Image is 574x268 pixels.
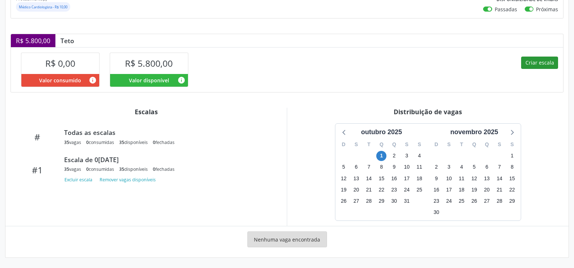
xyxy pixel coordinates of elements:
span: terça-feira, 4 de novembro de 2025 [457,162,467,172]
div: Nenhuma vaga encontrada [247,231,327,247]
span: Valor disponível [129,77,169,84]
span: quinta-feira, 9 de outubro de 2025 [389,162,399,172]
span: quarta-feira, 5 de novembro de 2025 [469,162,479,172]
span: 35 [119,166,124,172]
span: sábado, 11 de outubro de 2025 [414,162,424,172]
div: fechadas [153,166,175,172]
span: sexta-feira, 28 de novembro de 2025 [494,196,504,206]
span: segunda-feira, 3 de novembro de 2025 [444,162,454,172]
span: terça-feira, 18 de novembro de 2025 [457,185,467,195]
span: R$ 0,00 [45,57,75,69]
div: S [350,139,363,150]
span: R$ 5.800,00 [125,57,173,69]
span: domingo, 16 de novembro de 2025 [431,185,441,195]
span: 0 [86,166,89,172]
div: S [506,139,519,150]
span: 35 [64,166,69,172]
div: #1 [16,165,59,175]
span: quinta-feira, 13 de novembro de 2025 [482,173,492,184]
span: quinta-feira, 20 de novembro de 2025 [482,185,492,195]
div: S [443,139,455,150]
div: Todas as escalas [64,128,272,136]
div: disponíveis [119,166,148,172]
span: sexta-feira, 31 de outubro de 2025 [402,196,412,206]
div: Escala de 0[DATE] [64,156,272,164]
i: Valor disponível para agendamentos feitos para este serviço [177,76,185,84]
span: sábado, 8 de novembro de 2025 [507,162,517,172]
span: domingo, 19 de outubro de 2025 [339,185,349,195]
span: sábado, 29 de novembro de 2025 [507,196,517,206]
div: S [493,139,506,150]
span: terça-feira, 11 de novembro de 2025 [457,173,467,184]
i: Valor consumido por agendamentos feitos para este serviço [89,76,97,84]
span: domingo, 12 de outubro de 2025 [339,173,349,184]
span: sexta-feira, 7 de novembro de 2025 [494,162,504,172]
span: sexta-feira, 17 de outubro de 2025 [402,173,412,184]
div: Q [468,139,481,150]
span: 0 [153,139,155,145]
span: terça-feira, 7 de outubro de 2025 [364,162,374,172]
div: T [455,139,468,150]
span: quinta-feira, 23 de outubro de 2025 [389,185,399,195]
span: quarta-feira, 26 de novembro de 2025 [469,196,479,206]
span: quarta-feira, 19 de novembro de 2025 [469,185,479,195]
span: quinta-feira, 27 de novembro de 2025 [482,196,492,206]
div: consumidas [86,139,114,145]
span: quarta-feira, 12 de novembro de 2025 [469,173,479,184]
span: quarta-feira, 8 de outubro de 2025 [376,162,386,172]
span: domingo, 5 de outubro de 2025 [339,162,349,172]
div: D [430,139,443,150]
span: quarta-feira, 15 de outubro de 2025 [376,173,386,184]
span: sábado, 15 de novembro de 2025 [507,173,517,184]
span: domingo, 23 de novembro de 2025 [431,196,441,206]
span: domingo, 9 de novembro de 2025 [431,173,441,184]
span: domingo, 30 de novembro de 2025 [431,207,441,218]
span: 35 [64,139,69,145]
div: vagas [64,166,81,172]
button: Criar escala [521,57,558,69]
div: Teto [55,37,79,45]
div: Q [388,139,401,150]
div: S [413,139,426,150]
div: outubro 2025 [358,127,405,137]
span: 0 [86,139,89,145]
span: sábado, 4 de outubro de 2025 [414,151,424,161]
span: sexta-feira, 3 de outubro de 2025 [402,151,412,161]
div: vagas [64,139,81,145]
span: 35 [119,139,124,145]
span: quinta-feira, 16 de outubro de 2025 [389,173,399,184]
span: sábado, 22 de novembro de 2025 [507,185,517,195]
span: segunda-feira, 10 de novembro de 2025 [444,173,454,184]
span: terça-feira, 28 de outubro de 2025 [364,196,374,206]
span: segunda-feira, 6 de outubro de 2025 [351,162,361,172]
span: sábado, 1 de novembro de 2025 [507,151,517,161]
span: sábado, 18 de outubro de 2025 [414,173,424,184]
span: quarta-feira, 1 de outubro de 2025 [376,151,386,161]
div: fechadas [153,139,175,145]
span: Valor consumido [39,77,81,84]
button: Remover vagas disponíveis [97,175,159,185]
span: terça-feira, 21 de outubro de 2025 [364,185,374,195]
span: segunda-feira, 13 de outubro de 2025 [351,173,361,184]
div: Escalas [11,108,282,116]
span: quinta-feira, 2 de outubro de 2025 [389,151,399,161]
span: terça-feira, 25 de novembro de 2025 [457,196,467,206]
div: D [338,139,350,150]
label: Passadas [495,5,517,13]
div: # [16,132,59,142]
button: Excluir escala [64,175,95,185]
small: Médico Cardiologista - R$ 10,00 [19,5,67,9]
span: quarta-feira, 29 de outubro de 2025 [376,196,386,206]
span: sábado, 25 de outubro de 2025 [414,185,424,195]
span: segunda-feira, 27 de outubro de 2025 [351,196,361,206]
span: sexta-feira, 24 de outubro de 2025 [402,185,412,195]
span: 0 [153,166,155,172]
label: Próximas [536,5,558,13]
span: segunda-feira, 24 de novembro de 2025 [444,196,454,206]
span: sexta-feira, 21 de novembro de 2025 [494,185,504,195]
span: quarta-feira, 22 de outubro de 2025 [376,185,386,195]
div: consumidas [86,166,114,172]
div: novembro 2025 [447,127,501,137]
span: sexta-feira, 10 de outubro de 2025 [402,162,412,172]
div: disponíveis [119,139,148,145]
